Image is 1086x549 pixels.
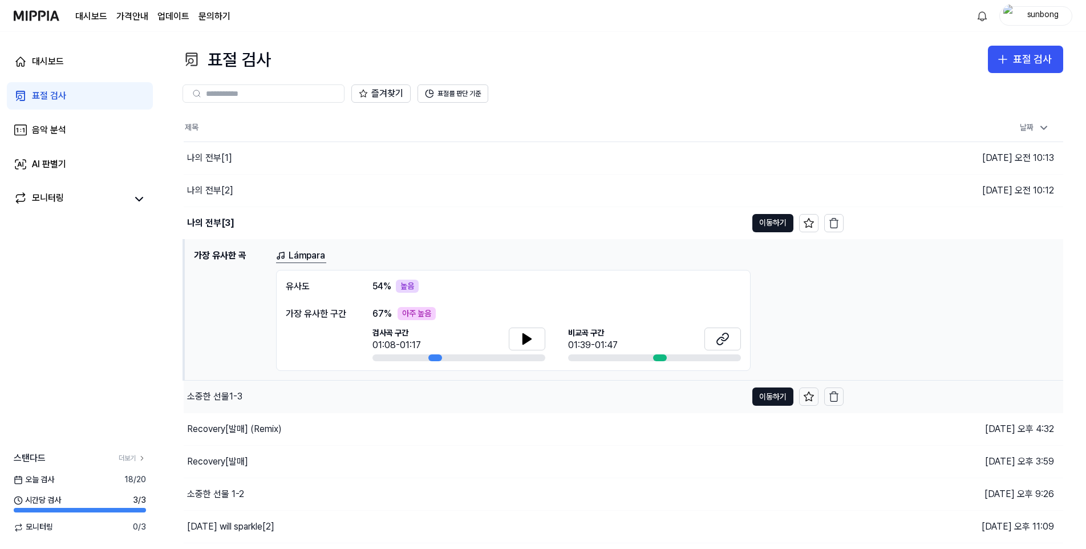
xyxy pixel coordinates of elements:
button: 이동하기 [752,214,793,232]
div: 나의 전부[2] [187,184,233,197]
a: 음악 분석 [7,116,153,144]
span: 67 % [372,307,392,321]
div: AI 판별기 [32,158,66,171]
a: 모니터링 [14,191,128,207]
span: 스탠다드 [14,451,46,465]
h1: 가장 유사한 곡 [194,249,267,372]
button: profilesunbong [999,6,1072,26]
div: 01:39-01:47 [568,338,618,352]
a: AI 판별기 [7,151,153,178]
div: sunbong [1020,9,1065,22]
div: 유사도 [286,280,350,293]
span: 비교곡 구간 [568,328,618,339]
div: 표절 검사 [32,89,66,103]
button: 표절 검사 [988,46,1063,73]
button: 표절률 판단 기준 [418,84,488,103]
span: 시간당 검사 [14,495,61,506]
span: 검사곡 구간 [372,328,421,339]
div: Recovery[발매] (Remix) [187,422,282,436]
td: [DATE] 오후 4:32 [844,413,1064,446]
div: [DATE] will sparkle[2] [187,520,274,534]
div: 표절 검사 [183,46,271,73]
a: Lámpara [276,249,326,263]
div: 소중한 선물1-3 [187,390,242,403]
td: [DATE] 오후 11:09 [844,511,1064,543]
button: 이동하기 [752,387,793,406]
div: 01:08-01:17 [372,338,421,352]
img: 알림 [975,9,989,23]
span: 오늘 검사 [14,474,54,486]
div: 나의 전부[1] [187,151,232,165]
a: 문의하기 [198,10,230,23]
div: 높음 [396,280,419,293]
td: [DATE] 오후 9:26 [844,478,1064,511]
div: 대시보드 [32,55,64,68]
td: [DATE] 오후 5:00 [844,381,1064,413]
img: profile [1003,5,1017,27]
button: 가격안내 [116,10,148,23]
span: 0 / 3 [133,522,146,533]
a: 대시보드 [75,10,107,23]
div: 날짜 [1015,119,1054,137]
div: 표절 검사 [1013,51,1052,68]
a: 표절 검사 [7,82,153,110]
span: 54 % [372,280,391,293]
td: [DATE] 오전 10:13 [844,142,1064,174]
td: [DATE] 오전 10:12 [844,174,1064,207]
a: 대시보드 [7,48,153,75]
div: 모니터링 [32,191,64,207]
a: 업데이트 [157,10,189,23]
div: 가장 유사한 구간 [286,307,350,321]
th: 제목 [184,114,844,142]
a: 더보기 [119,454,146,463]
div: 나의 전부[3] [187,216,234,230]
span: 3 / 3 [133,495,146,506]
button: 즐겨찾기 [351,84,411,103]
td: [DATE] 오후 3:59 [844,446,1064,478]
div: 아주 높음 [398,307,436,321]
div: 소중한 선물 1-2 [187,487,244,501]
span: 18 / 20 [124,474,146,486]
td: [DATE] 오전 8:57 [844,207,1064,239]
div: 음악 분석 [32,123,66,137]
span: 모니터링 [14,522,53,533]
div: Recovery[발매] [187,455,248,469]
